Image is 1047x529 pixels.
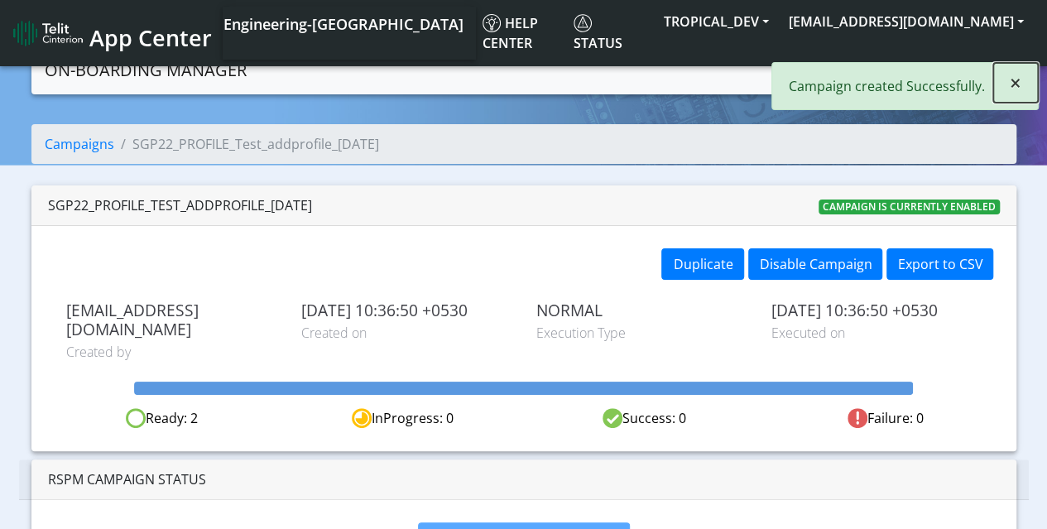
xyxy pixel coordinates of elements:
[45,135,114,153] a: Campaigns
[223,14,463,34] span: Engineering-[GEOGRAPHIC_DATA]
[282,408,523,429] div: InProgress: 0
[352,408,372,428] img: in-progress.svg
[301,323,511,343] span: Created on
[771,323,981,343] span: Executed on
[66,301,276,339] span: [EMAIL_ADDRESS][DOMAIN_NAME]
[223,7,463,40] a: Your current platform instance
[574,14,592,32] img: status.svg
[476,7,567,60] a: Help center
[48,470,206,488] span: RSPM Campaign Status
[524,408,765,429] div: Success: 0
[819,200,1000,214] span: Campaign is currently enabled
[114,134,379,154] li: SGP22_PROFILE_Test_addprofile_[DATE]
[483,14,501,32] img: knowledge.svg
[848,408,867,428] img: fail.svg
[483,14,538,52] span: Help center
[661,248,744,280] button: Duplicate
[66,342,276,362] span: Created by
[765,408,1006,429] div: Failure: 0
[1010,69,1021,96] span: ×
[13,20,83,46] img: logo-telit-cinterion-gw-new.png
[993,63,1038,103] button: Close
[89,22,212,53] span: App Center
[567,7,654,60] a: Status
[779,7,1034,36] button: [EMAIL_ADDRESS][DOMAIN_NAME]
[771,301,981,320] span: [DATE] 10:36:50 +0530
[301,301,511,320] span: [DATE] 10:36:50 +0530
[536,301,747,320] span: NORMAL
[13,16,209,51] a: App Center
[748,248,882,280] button: Disable Campaign
[654,7,779,36] button: TROPICAL_DEV
[574,14,622,52] span: Status
[31,124,1016,177] nav: breadcrumb
[48,195,312,215] div: SGP22_PROFILE_Test_addprofile_[DATE]
[126,408,146,428] img: ready.svg
[603,408,622,428] img: success.svg
[789,76,985,96] p: Campaign created Successfully.
[886,248,993,280] button: Export to CSV
[536,323,747,343] span: Execution Type
[41,408,282,429] div: Ready: 2
[45,54,247,87] a: On-Boarding Manager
